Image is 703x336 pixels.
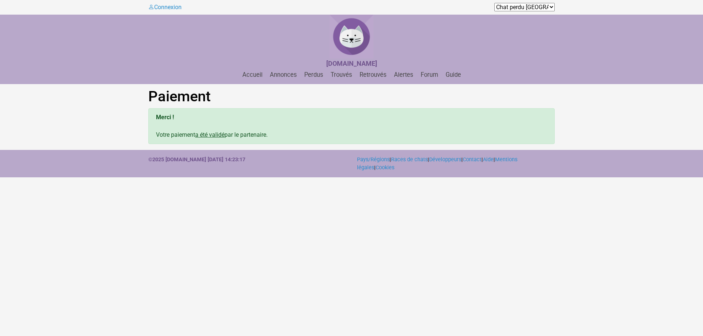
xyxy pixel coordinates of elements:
a: [DOMAIN_NAME] [326,60,377,67]
a: Alertes [391,71,416,78]
a: Races de chats [391,156,428,163]
strong: ©2025 [DOMAIN_NAME] [DATE] 14:23:17 [148,156,245,163]
u: a été validé [195,131,224,138]
a: Connexion [148,4,182,11]
h1: Paiement [148,88,555,105]
a: Aide [483,156,494,163]
a: Annonces [267,71,300,78]
b: Merci ! [156,114,174,121]
a: Trouvés [328,71,355,78]
a: Pays/Régions [357,156,390,163]
a: Contact [463,156,481,163]
a: Cookies [376,165,394,171]
a: Perdus [301,71,326,78]
div: Votre paiement par le partenaire. [148,108,555,144]
img: Chat Perdu France [330,15,373,58]
a: Développeurs [429,156,461,163]
a: Accueil [239,71,265,78]
a: Mentions légales [357,156,517,171]
a: Guide [443,71,464,78]
a: Forum [418,71,441,78]
a: Retrouvés [357,71,390,78]
div: | | | | | | [351,156,560,171]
